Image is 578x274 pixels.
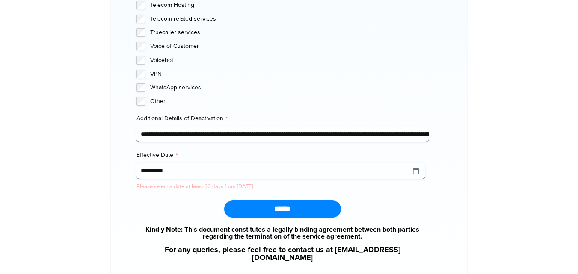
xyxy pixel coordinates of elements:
[136,226,429,240] a: Kindly Note: This document constitutes a legally binding agreement between both parties regarding...
[150,1,429,9] label: Telecom Hosting
[150,56,429,65] label: Voicebot
[136,183,429,191] div: Please select a date at least 30 days from [DATE].
[150,42,429,50] label: Voice of Customer
[136,246,429,262] a: For any queries, please feel free to contact us at [EMAIL_ADDRESS][DOMAIN_NAME]
[150,83,429,92] label: WhatsApp services
[136,151,429,159] label: Effective Date
[150,70,429,78] label: VPN
[136,114,429,123] label: Additional Details of Deactivation
[150,28,429,37] label: Truecaller services
[150,15,429,23] label: Telecom related services
[150,97,429,106] label: Other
